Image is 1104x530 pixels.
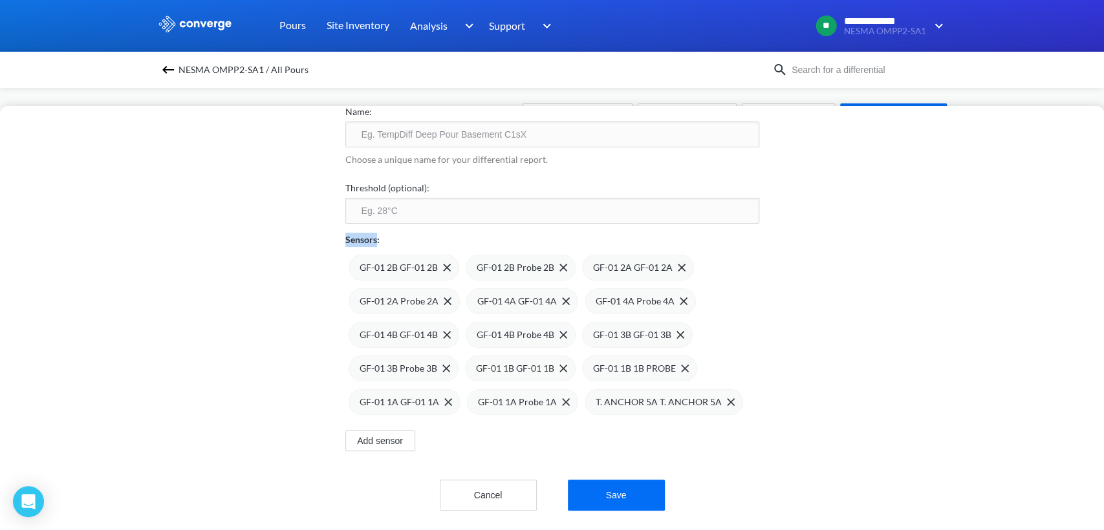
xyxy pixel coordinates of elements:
p: Sensors: [345,233,380,247]
span: GF-01 2B GF-01 2B [360,260,438,275]
button: Add sensor [345,430,415,451]
img: close-icon.svg [559,331,567,339]
img: close-icon.svg [443,264,451,271]
div: Open Intercom Messenger [13,486,44,517]
input: Eg. 28°C [345,198,759,224]
img: close-icon.svg [676,331,684,339]
img: close-icon.svg [444,398,452,406]
img: downArrow.svg [534,18,555,34]
img: close-icon.svg [444,297,451,305]
img: close-icon.svg [559,264,567,271]
img: downArrow.svg [926,18,947,34]
img: close-icon.svg [559,365,567,372]
span: GF-01 2A Probe 2A [360,294,438,308]
label: Name: [345,105,759,119]
span: GF-01 3B Probe 3B [360,361,437,376]
input: Eg. TempDiff Deep Pour Basement C1sX [345,122,759,147]
img: close-icon.svg [678,264,686,271]
img: logo_ewhite.svg [158,16,233,32]
p: Choose a unique name for your differential report. [345,153,759,167]
span: GF-01 2B Probe 2B [477,260,554,275]
img: close-icon.svg [727,398,735,406]
span: GF-01 4B Probe 4B [477,328,554,342]
img: backspace.svg [160,62,176,78]
span: GF-01 2A GF-01 2A [593,260,673,275]
img: close-icon.svg [443,331,451,339]
input: Search for a differential [788,63,944,77]
span: GF-01 4A GF-01 4A [477,294,557,308]
span: GF-01 3B GF-01 3B [593,328,671,342]
img: close-icon.svg [562,398,570,406]
span: NESMA OMPP2-SA1 / All Pours [179,61,308,79]
img: icon-search.svg [772,62,788,78]
span: NESMA OMPP2-SA1 [844,26,926,36]
img: downArrow.svg [456,18,477,34]
label: Threshold (optional): [345,181,759,195]
span: Support [489,17,525,34]
img: close-icon.svg [681,365,689,372]
span: T. ANCHOR 5A T. ANCHOR 5A [596,395,722,409]
img: close-icon.svg [562,297,570,305]
span: GF-01 4B GF-01 4B [360,328,438,342]
img: close-icon.svg [442,365,450,372]
img: close-icon.svg [680,297,687,305]
span: GF-01 1A Probe 1A [478,395,557,409]
span: Analysis [410,17,448,34]
span: GF-01 1B GF-01 1B [476,361,554,376]
span: GF-01 1B 1B PROBE [593,361,676,376]
button: Save [568,480,665,511]
button: Cancel [440,480,537,511]
span: GF-01 4A Probe 4A [596,294,675,308]
span: GF-01 1A GF-01 1A [360,395,439,409]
